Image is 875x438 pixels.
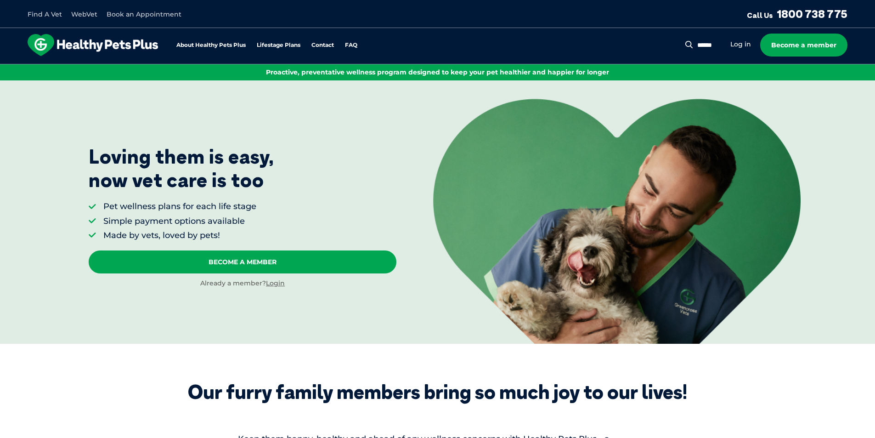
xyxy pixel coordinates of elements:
[89,279,396,288] div: Already a member?
[28,10,62,18] a: Find A Vet
[89,250,396,273] a: Become A Member
[266,279,285,287] a: Login
[257,42,300,48] a: Lifestage Plans
[71,10,97,18] a: WebVet
[107,10,181,18] a: Book an Appointment
[760,34,847,57] a: Become a member
[433,99,801,343] img: <p>Loving them is easy, <br /> now vet care is too</p>
[683,40,695,49] button: Search
[311,42,334,48] a: Contact
[176,42,246,48] a: About Healthy Pets Plus
[103,216,256,227] li: Simple payment options available
[103,201,256,212] li: Pet wellness plans for each life stage
[89,145,274,192] p: Loving them is easy, now vet care is too
[747,7,847,21] a: Call Us1800 738 775
[266,68,609,76] span: Proactive, preventative wellness program designed to keep your pet healthier and happier for longer
[730,40,751,49] a: Log in
[188,381,687,404] div: Our furry family members bring so much joy to our lives!
[103,230,256,241] li: Made by vets, loved by pets!
[747,11,773,20] span: Call Us
[345,42,357,48] a: FAQ
[28,34,158,56] img: hpp-logo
